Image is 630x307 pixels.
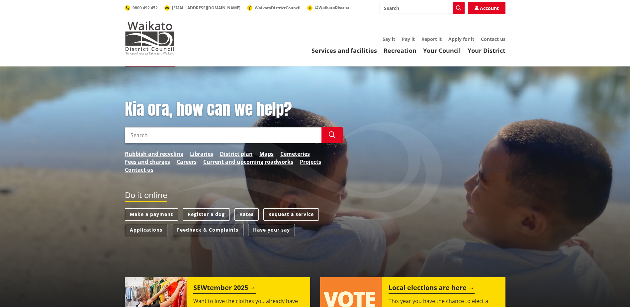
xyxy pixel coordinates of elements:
[203,158,293,166] a: Current and upcoming roadworks
[383,36,395,42] a: Say it
[280,150,310,158] a: Cemeteries
[421,36,442,42] a: Report it
[255,5,301,11] span: WaikatoDistrictCouncil
[177,158,197,166] a: Careers
[125,190,167,202] h2: Do it online
[248,224,295,236] a: Have your say
[234,208,259,221] a: Rates
[133,5,158,11] span: 0800 492 452
[183,208,230,221] a: Register a dog
[125,158,170,166] a: Fees and charges
[468,2,505,14] a: Account
[164,5,240,11] a: [EMAIL_ADDRESS][DOMAIN_NAME]
[247,5,301,11] a: WaikatoDistrictCouncil
[125,150,183,158] a: Rubbish and recycling
[468,47,505,54] a: Your District
[402,36,415,42] a: Pay it
[172,5,240,11] span: [EMAIL_ADDRESS][DOMAIN_NAME]
[384,47,416,54] a: Recreation
[300,158,321,166] a: Projects
[125,5,158,11] a: 0800 492 452
[125,166,153,174] a: Contact us
[125,21,175,54] img: Waikato District Council - Te Kaunihera aa Takiwaa o Waikato
[481,36,505,42] a: Contact us
[307,5,349,10] a: @WaikatoDistrict
[125,224,167,236] a: Applications
[448,36,474,42] a: Apply for it
[125,127,321,143] input: Search input
[190,150,213,158] a: Libraries
[125,208,178,221] a: Make a payment
[259,150,274,158] a: Maps
[125,100,343,119] h1: Kia ora, how can we help?
[380,2,465,14] input: Search input
[220,150,253,158] a: District plan
[423,47,461,54] a: Your Council
[263,208,319,221] a: Request a service
[172,224,243,236] a: Feedback & Complaints
[315,5,349,10] span: @WaikatoDistrict
[193,284,256,294] h2: SEWtember 2025
[312,47,377,54] a: Services and facilities
[389,284,475,294] h2: Local elections are here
